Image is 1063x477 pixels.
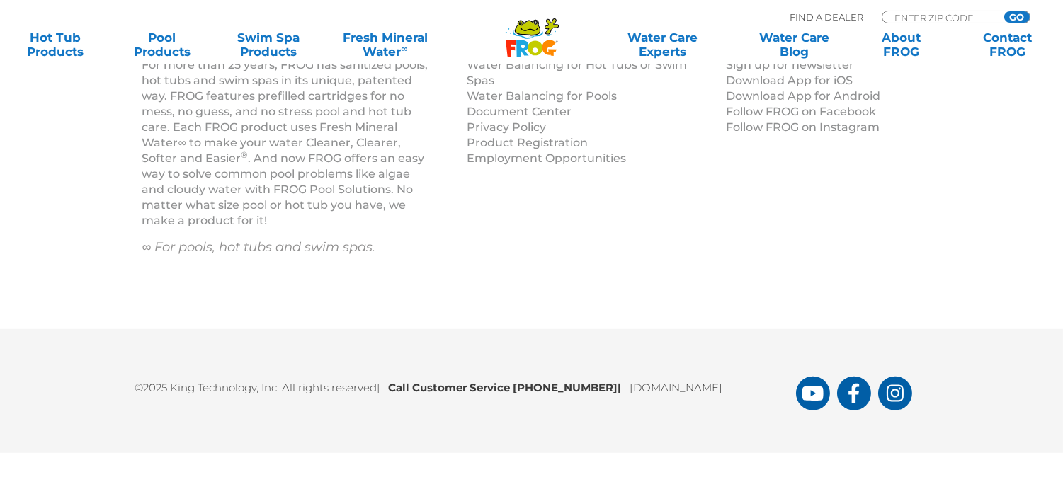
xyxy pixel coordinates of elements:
a: ContactFROG [966,30,1049,59]
a: FROG Products Instagram Page [878,377,912,410]
a: [DOMAIN_NAME] [630,381,723,394]
a: AboutFROG [860,30,943,59]
a: Follow FROG on Facebook [726,105,876,118]
a: FROG Products You Tube Page [796,377,830,410]
sup: ∞ [401,43,407,54]
a: Product Registration [467,136,588,149]
a: Swim SpaProducts [227,30,310,59]
p: Find A Dealer [790,11,863,23]
a: Water CareExperts [595,30,729,59]
a: Privacy Policy [467,120,546,134]
sup: ® [241,149,249,160]
p: For more than 25 years, FROG has sanitized pools, hot tubs and swim spas in its unique, patented ... [142,57,431,229]
a: Employment Opportunities [467,151,626,165]
span: | [618,381,622,394]
a: Sign up for newsletter [726,58,854,71]
a: Water Balancing for Pools [467,89,617,103]
span: | [377,381,380,394]
a: Hot TubProducts [14,30,97,59]
em: ∞ For pools, hot tubs and swim spas. [142,239,376,255]
a: Water Balancing for Hot Tubs or Swim Spas [467,58,687,87]
p: ©2025 King Technology, Inc. All rights reserved [135,372,796,396]
a: Water CareBlog [754,30,836,59]
a: PoolProducts [120,30,203,59]
a: Download App for iOS [726,74,853,87]
input: Zip Code Form [893,11,989,23]
a: Fresh MineralWater∞ [334,30,437,59]
a: Follow FROG on Instagram [726,120,880,134]
input: GO [1004,11,1030,23]
a: Document Center [467,105,572,118]
a: Download App for Android [726,89,880,103]
b: Call Customer Service [PHONE_NUMBER] [389,381,630,394]
a: FROG Products Facebook Page [837,377,871,410]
